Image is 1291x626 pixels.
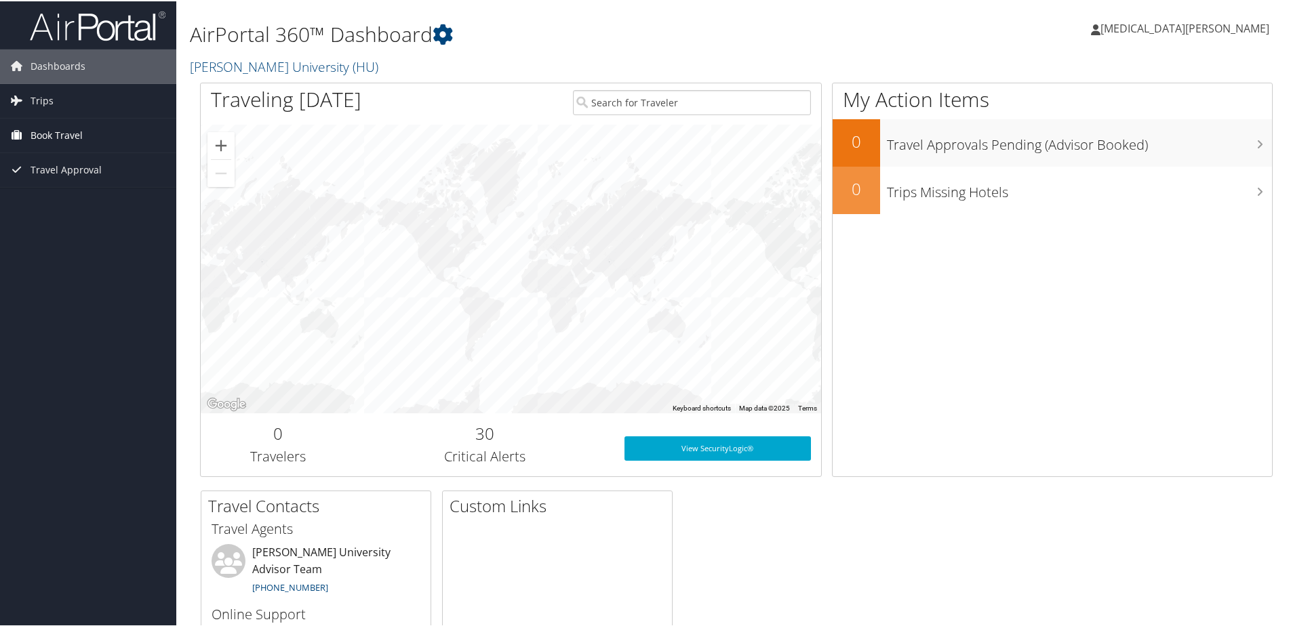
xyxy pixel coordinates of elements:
[31,152,102,186] span: Travel Approval
[573,89,811,114] input: Search for Traveler
[833,129,880,152] h2: 0
[212,604,420,623] h3: Online Support
[887,175,1272,201] h3: Trips Missing Hotels
[205,543,427,598] li: [PERSON_NAME] University Advisor Team
[450,493,672,516] h2: Custom Links
[887,127,1272,153] h3: Travel Approvals Pending (Advisor Booked)
[207,159,235,186] button: Zoom out
[31,48,85,82] span: Dashboards
[208,493,431,516] h2: Travel Contacts
[739,403,790,411] span: Map data ©2025
[833,118,1272,165] a: 0Travel Approvals Pending (Advisor Booked)
[1091,7,1283,47] a: [MEDICAL_DATA][PERSON_NAME]
[30,9,165,41] img: airportal-logo.png
[31,83,54,117] span: Trips
[211,84,361,112] h1: Traveling [DATE]
[366,446,604,465] h3: Critical Alerts
[833,165,1272,213] a: 0Trips Missing Hotels
[798,403,817,411] a: Terms (opens in new tab)
[207,131,235,158] button: Zoom in
[31,117,83,151] span: Book Travel
[366,421,604,444] h2: 30
[252,580,328,592] a: [PHONE_NUMBER]
[211,446,346,465] h3: Travelers
[211,421,346,444] h2: 0
[190,56,382,75] a: [PERSON_NAME] University (HU)
[833,176,880,199] h2: 0
[190,19,919,47] h1: AirPortal 360™ Dashboard
[673,402,731,412] button: Keyboard shortcuts
[204,394,249,412] img: Google
[1100,20,1269,35] span: [MEDICAL_DATA][PERSON_NAME]
[833,84,1272,112] h1: My Action Items
[212,518,420,537] h3: Travel Agents
[624,435,811,459] a: View SecurityLogic®
[204,394,249,412] a: Open this area in Google Maps (opens a new window)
